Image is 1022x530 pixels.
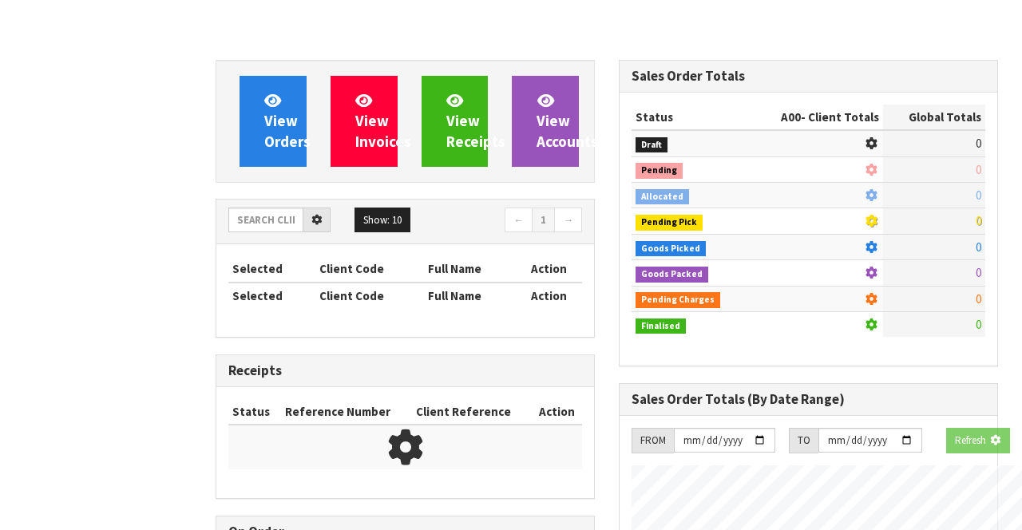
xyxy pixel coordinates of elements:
span: 0 [976,136,981,151]
span: 0 [976,317,981,332]
span: View Invoices [355,91,411,151]
span: View Orders [264,91,311,151]
button: Refresh [946,428,1010,453]
span: Finalised [636,318,686,334]
h3: Sales Order Totals [632,69,985,84]
span: Goods Packed [636,267,708,283]
a: → [554,208,582,233]
span: Pending Pick [636,215,703,231]
span: Pending Charges [636,292,720,308]
th: Full Name [424,256,516,282]
span: Pending [636,163,683,179]
th: Global Totals [883,105,985,130]
th: Selected [228,256,315,282]
th: - Client Totals [748,105,883,130]
th: Client Code [315,283,424,308]
span: 0 [976,213,981,228]
th: Client Code [315,256,424,282]
div: TO [789,428,818,453]
span: Draft [636,137,667,153]
span: View Receipts [446,91,505,151]
button: Show: 10 [355,208,410,233]
a: 1 [532,208,555,233]
a: ViewAccounts [512,76,579,167]
th: Selected [228,283,315,308]
span: 0 [976,239,981,255]
span: Allocated [636,189,689,205]
th: Status [632,105,748,130]
a: ViewInvoices [331,76,398,167]
input: Search clients [228,208,303,232]
th: Action [531,399,582,425]
a: ViewOrders [240,76,307,167]
a: ← [505,208,533,233]
span: Goods Picked [636,241,706,257]
th: Reference Number [281,399,412,425]
th: Action [517,283,582,308]
span: View Accounts [537,91,598,151]
nav: Page navigation [417,208,582,235]
span: A00 [781,109,801,125]
span: 0 [976,291,981,307]
th: Action [517,256,582,282]
th: Full Name [424,283,516,308]
span: 0 [976,188,981,203]
h3: Receipts [228,363,582,378]
th: Client Reference [412,399,531,425]
a: ViewReceipts [422,76,489,167]
h3: Sales Order Totals (By Date Range) [632,392,985,407]
span: 0 [976,265,981,280]
th: Status [228,399,281,425]
span: 0 [976,162,981,177]
div: FROM [632,428,674,453]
